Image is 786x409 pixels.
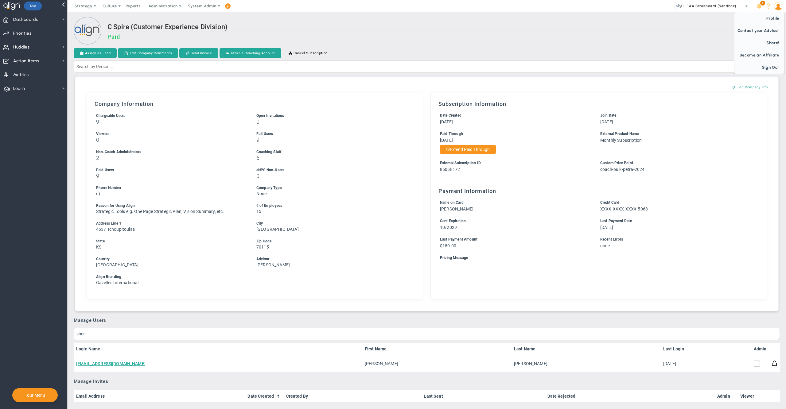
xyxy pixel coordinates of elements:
div: Join Date [600,113,749,118]
div: Last Payment Date [600,218,749,224]
td: [PERSON_NAME] [362,355,512,372]
span: Contact your Advisor [734,25,784,37]
h3: 6 [256,155,405,161]
img: 33626.Company.photo [676,2,684,10]
span: None [256,191,267,196]
span: Become an Affiliate [734,49,784,61]
label: Includes Users + Open Invitations, excludes Coaching Staff [96,113,126,118]
div: City [256,221,405,226]
span: Non-Coach Administrators [96,150,141,154]
span: [GEOGRAPHIC_DATA] [256,227,299,232]
a: Admin [717,394,735,399]
span: Sign Out [734,61,784,74]
a: Last Sent [424,394,542,399]
span: [DATE] [440,138,453,143]
a: Last Login [663,346,692,351]
h3: Manage Users [74,318,780,323]
div: Company Type [256,185,405,191]
button: Edit Company Comments [118,48,178,58]
input: Filter Results [74,328,780,340]
a: Admin [754,346,767,351]
div: Address Line 1 [96,221,245,226]
span: Learn [13,82,25,95]
div: Country [96,256,245,262]
td: [PERSON_NAME] [512,355,661,372]
h3: Company Information [95,101,415,107]
button: Reset Password [772,360,777,366]
div: Advisor [256,256,405,262]
span: [DATE] [440,119,453,124]
div: Card Expiration [440,218,589,224]
div: External Product Name [600,131,749,137]
td: [DATE] [661,355,695,372]
button: Send Invoice [179,48,218,58]
button: Make a Coaching Account [220,48,281,58]
span: Coaching Staff [256,150,281,154]
img: 48978.Person.photo [774,2,782,10]
span: Share! [734,37,784,49]
div: Date Created [440,113,589,118]
div: External Subscription ID [440,160,589,166]
span: Huddles [13,41,30,54]
span: Metrics [13,68,29,81]
span: 70115 [256,245,269,249]
span: 1 [760,1,765,6]
span: [GEOGRAPHIC_DATA] [96,262,138,267]
h3: 0 [96,137,245,143]
button: Assign as Lead [74,48,117,58]
button: Tour Menu [23,392,47,398]
span: 10/2029 [440,225,457,230]
span: Strategy [75,4,92,8]
a: [EMAIL_ADDRESS][DOMAIN_NAME] [76,361,146,366]
a: Date Rejected [547,394,712,399]
span: eNPS Non-Users [256,168,284,172]
span: Action Items [13,55,39,68]
a: Email Address [76,394,243,399]
span: [DATE] [600,225,613,230]
span: Chargeable Users [96,114,126,118]
div: Name on Card [440,200,589,206]
span: KS [96,245,101,249]
a: Created By [286,394,419,399]
h2: C Spire (Customer Experience Division) [107,23,780,32]
input: Search by Person... [74,60,780,73]
span: Open Invitations [256,114,284,118]
span: coach-bulk-petra-2024 [600,167,644,172]
div: Pricing Message [440,255,749,261]
span: Strategic Tools e.g. One Page Strategic Plan, Vision Summary, etc. [96,209,224,214]
span: 4637 Tchoupitoulas [96,227,135,232]
img: Loading... [74,17,101,44]
span: Full Users [256,132,273,136]
a: First Name [365,346,509,351]
h3: Paid [107,33,780,40]
div: # of Employees [256,203,405,209]
span: select [742,2,751,11]
h3: 9 [96,173,245,179]
h3: 0 [256,119,405,125]
span: [PERSON_NAME] [440,206,473,211]
h3: Payment Information [438,188,759,194]
h3: 9 [256,137,405,143]
div: Custom Price Point [600,160,749,166]
span: 1AA Scoreboard (Sandbox) [684,2,736,10]
div: Align Branding [96,274,405,280]
span: [PERSON_NAME] [256,262,290,267]
span: Priorities [13,27,32,40]
a: Viewer [740,394,766,399]
div: Credit Card [600,200,749,206]
div: Recent Errors [600,237,749,242]
span: ) [99,191,100,196]
span: 86068172 [440,167,460,172]
span: Gazelles International [96,280,139,285]
span: System Admin [188,4,216,8]
span: [DATE] [600,119,613,124]
span: Profile [734,12,784,25]
span: XXXX-XXXX-XXXX-5068 [600,206,648,211]
a: Last Name [514,346,658,351]
span: Dashboards [13,13,38,26]
h3: 9 [96,119,245,125]
span: Viewers [96,132,109,136]
h3: Subscription Information [438,101,759,107]
span: ( [96,191,98,196]
span: $180.00 [440,243,456,248]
